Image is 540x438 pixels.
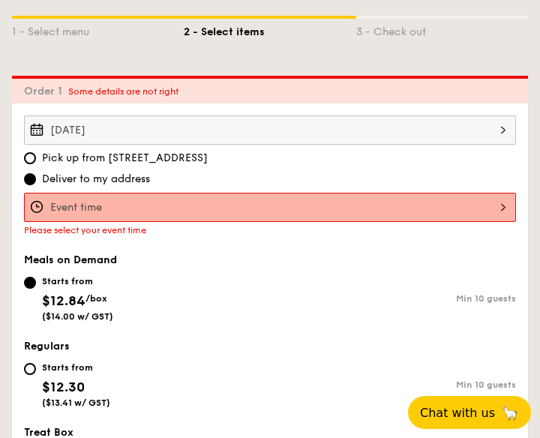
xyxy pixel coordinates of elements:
span: ($14.00 w/ GST) [42,311,113,322]
span: /box [85,293,107,304]
span: Some details are not right [68,86,178,97]
div: Min 10 guests [270,293,516,304]
input: Event time [24,193,516,222]
div: 1 - Select menu [12,19,184,40]
div: Starts from [42,275,113,287]
div: Starts from [42,361,110,373]
input: Starts from$12.84/box($14.00 w/ GST)Min 10 guests [24,277,36,289]
span: Please select your event time [24,225,146,235]
div: 2 - Select items [184,19,355,40]
span: Deliver to my address [42,172,150,187]
span: 🦙 [501,404,519,421]
span: $12.30 [42,379,85,395]
input: Deliver to my address [24,173,36,185]
span: ($13.41 w/ GST) [42,397,110,408]
button: Chat with us🦙 [408,396,531,429]
span: Order 1 [24,85,68,97]
span: Regulars [24,340,70,352]
span: Chat with us [420,406,495,420]
input: Event date [24,115,516,145]
span: Meals on Demand [24,253,117,266]
span: $12.84 [42,292,85,309]
div: Min 10 guests [270,379,516,390]
div: 3 - Check out [356,19,528,40]
input: Starts from$12.30($13.41 w/ GST)Min 10 guests [24,363,36,375]
input: Pick up from [STREET_ADDRESS] [24,152,36,164]
span: Pick up from [STREET_ADDRESS] [42,151,208,166]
